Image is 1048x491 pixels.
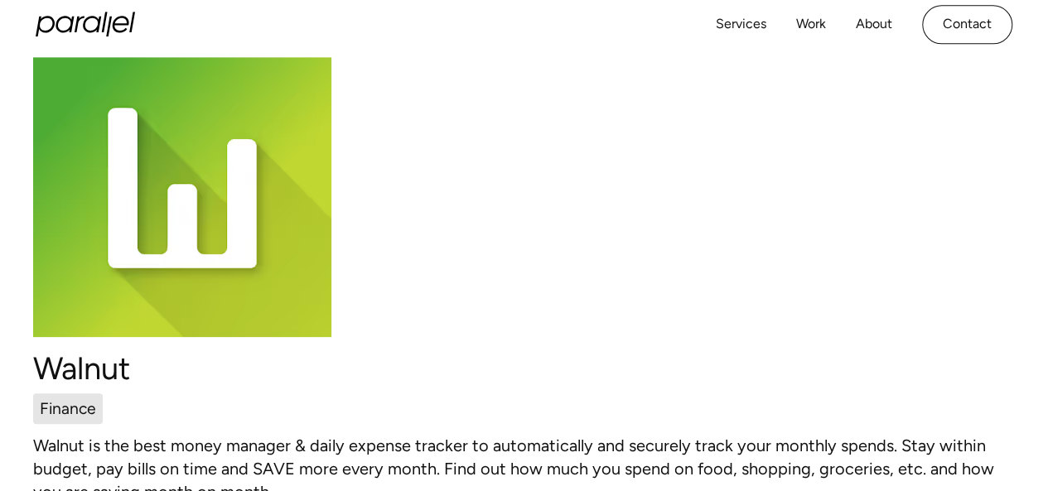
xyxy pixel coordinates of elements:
[36,12,135,37] a: home
[922,5,1012,44] a: Contact
[716,12,766,36] a: Services
[33,350,1015,387] h1: Walnut
[33,393,103,424] a: Finance
[856,12,892,36] a: About
[40,397,96,421] div: Finance
[796,12,826,36] a: Work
